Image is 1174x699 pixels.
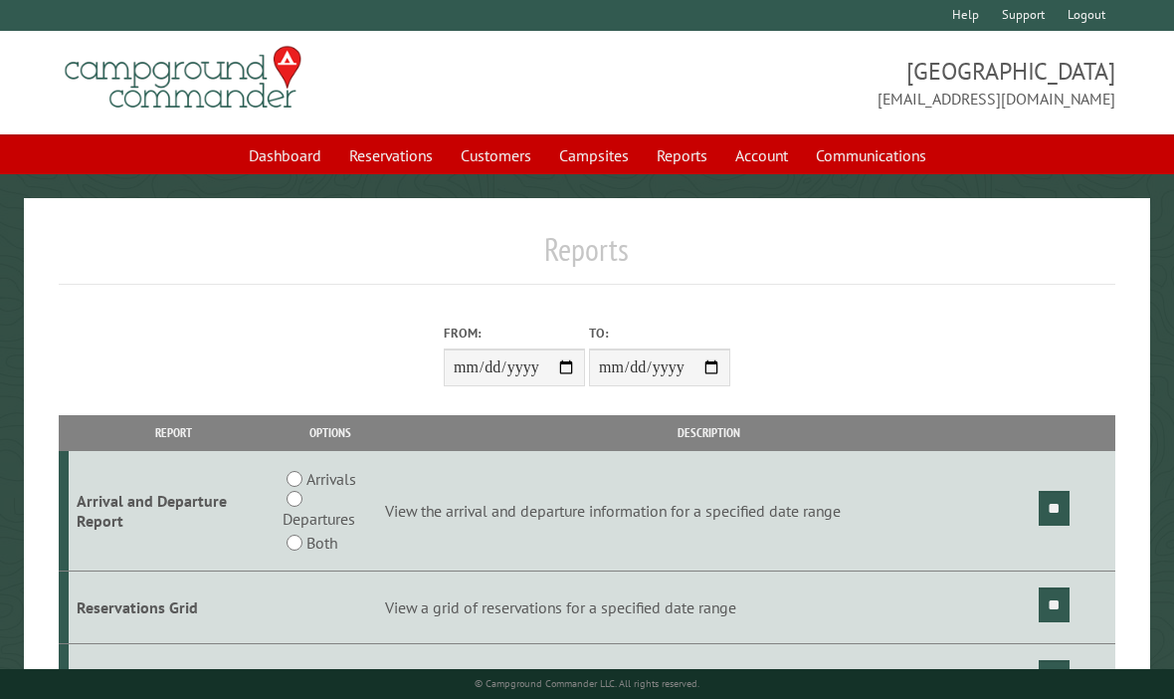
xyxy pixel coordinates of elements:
a: Campsites [547,136,641,174]
span: [GEOGRAPHIC_DATA] [EMAIL_ADDRESS][DOMAIN_NAME] [587,55,1115,111]
label: Both [306,531,337,555]
th: Options [280,415,382,450]
td: View the arrival and departure information for a specified date range [382,451,1036,572]
th: Description [382,415,1036,450]
a: Reservations [337,136,445,174]
label: Arrivals [306,467,356,491]
th: Report [69,415,280,450]
label: From: [444,324,585,343]
img: Campground Commander [59,39,307,116]
a: Account [723,136,800,174]
td: Reservations Grid [69,572,280,644]
td: Arrival and Departure Report [69,451,280,572]
td: View a grid of reservations for a specified date range [382,572,1036,644]
a: Communications [804,136,938,174]
h1: Reports [59,230,1115,285]
label: To: [589,324,730,343]
a: Reports [645,136,719,174]
a: Dashboard [237,136,333,174]
small: © Campground Commander LLC. All rights reserved. [475,677,699,690]
a: Customers [449,136,543,174]
label: Departures [283,507,355,531]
